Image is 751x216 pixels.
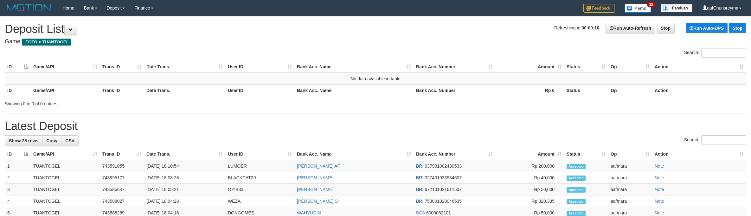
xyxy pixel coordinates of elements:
th: Date Trans.: activate to sort column ascending [144,148,225,160]
img: Feedback.jpg [583,4,615,13]
a: [PERSON_NAME] SI [297,199,339,204]
span: BRI [416,199,423,204]
a: [PERSON_NAME] AF [297,164,340,169]
td: 3 [5,184,31,195]
th: Rp 0 [495,84,564,96]
th: Date Trans.: activate to sort column ascending [144,61,225,73]
th: Bank Acc. Number [414,84,495,96]
img: Button%20Memo.svg [625,4,651,13]
span: ITOTO > TUANTOGEL [22,39,71,46]
th: Action [652,84,746,96]
td: No data available in table [5,73,746,85]
th: Status: activate to sort column ascending [564,61,608,73]
td: 2 [5,172,31,184]
td: WEZA [225,195,294,207]
td: OYIB33 [225,184,294,195]
th: ID: activate to sort column descending [5,148,31,160]
th: Trans ID [100,84,144,96]
span: Copy [46,138,57,143]
th: Op [608,84,652,96]
th: Date Trans. [144,84,225,96]
td: aafmara [608,195,652,207]
span: BCA [416,210,425,215]
td: Rp 320,335 [495,195,564,207]
a: Note [655,187,664,192]
td: [DATE] 18:10:54 [144,160,225,172]
td: 743588027 [100,195,144,207]
span: Copy 037901002430533 to clipboard [425,164,462,169]
span: 32 [647,2,655,7]
a: Note [655,210,664,215]
span: Accepted [567,164,586,169]
th: User ID: activate to sort column ascending [225,61,294,73]
span: BRI [416,187,423,192]
td: 743585647 [100,184,144,195]
th: Trans ID: activate to sort column ascending [100,148,144,160]
a: Note [655,164,664,169]
span: Show 25 rows [9,138,38,143]
span: CSV [65,138,74,143]
a: Show 25 rows [5,135,42,146]
a: Run Auto-Refresh [606,23,655,34]
td: TUANTOGEL [31,184,100,195]
td: 1 [5,160,31,172]
td: TUANTOGEL [31,195,100,207]
a: Note [655,199,664,204]
th: ID [5,84,31,96]
td: Rp 40,000 [495,172,564,184]
td: 4 [5,195,31,207]
span: Accepted [567,211,586,216]
a: [PERSON_NAME] [297,187,333,192]
span: Refreshing in: [554,25,599,30]
th: Action: activate to sort column ascending [652,148,746,160]
h4: Game: [5,39,746,45]
span: Copy 6000062101 to clipboard [426,210,451,215]
a: WAHYUDIN [297,210,321,215]
strong: 00:00:10 [581,25,599,30]
th: Bank Acc. Name: activate to sort column ascending [294,61,414,73]
h1: Latest Deposit [5,120,746,133]
input: Search: [701,135,746,145]
th: Status: activate to sort column ascending [564,148,608,160]
th: Bank Acc. Name [294,84,414,96]
label: Search: [684,135,746,145]
div: Showing 0 to 0 of 0 entries [5,98,308,107]
th: Action: activate to sort column ascending [652,61,746,73]
td: LUMOER [225,160,294,172]
th: ID: activate to sort column descending [5,61,31,73]
th: Game/API: activate to sort column ascending [31,61,100,73]
span: Copy 753001020046535 to clipboard [425,199,462,204]
span: Accepted [567,199,586,204]
td: [DATE] 18:08:28 [144,172,225,184]
td: aafmara [608,172,652,184]
td: Rp 50,000 [495,184,564,195]
input: Search: [701,48,746,58]
a: Run Auto-DPS [686,23,728,33]
img: MOTION_logo.png [5,3,53,13]
span: Accepted [567,176,586,181]
td: aafmara [608,184,652,195]
a: CSV [61,135,79,146]
td: 743591055 [100,160,144,172]
a: Note [655,175,664,180]
span: Accepted [567,187,586,193]
td: [DATE] 18:04:28 [144,195,225,207]
td: TUANTOGEL [31,160,100,172]
label: Search: [684,48,746,58]
a: Copy [42,135,61,146]
span: Copy 027401033984507 to clipboard [425,175,462,180]
h1: Deposit List [5,23,746,35]
a: [PERSON_NAME] [297,175,333,180]
th: Op: activate to sort column ascending [608,61,652,73]
th: Amount: activate to sort column ascending [495,61,564,73]
th: User ID: activate to sort column ascending [225,148,294,160]
th: Amount: activate to sort column ascending [495,148,564,160]
img: panduan.png [661,4,692,12]
th: Trans ID: activate to sort column ascending [100,61,144,73]
td: [DATE] 18:05:21 [144,184,225,195]
a: Stop [657,23,675,34]
th: Bank Acc. Number: activate to sort column ascending [414,61,495,73]
td: TUANTOGEL [31,172,100,184]
a: Stop [729,23,746,33]
th: Game/API: activate to sort column ascending [31,148,100,160]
